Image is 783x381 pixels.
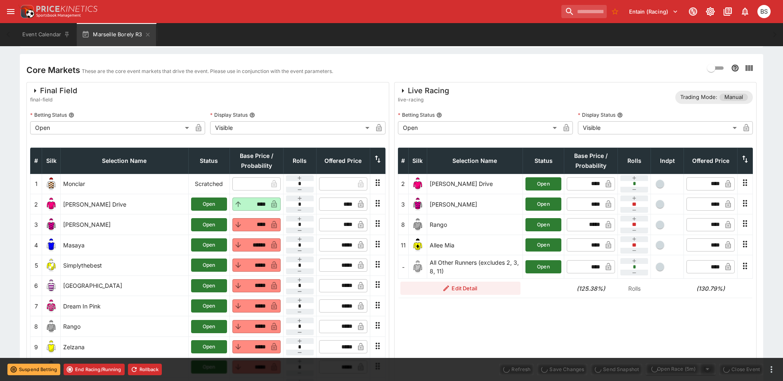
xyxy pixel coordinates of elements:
button: No Bookmarks [608,5,622,18]
td: All Other Runners (excludes 2, 3, 8, 11) [427,255,523,279]
div: Visible [578,121,740,134]
img: runner 7 [45,299,58,313]
td: Zelzana [61,336,189,357]
img: runner 1 [45,177,58,190]
button: Suspend Betting [7,364,60,375]
div: Brendan Scoble [757,5,771,18]
button: more [766,365,776,374]
img: runner 11 [411,238,424,252]
td: [PERSON_NAME] Drive [427,174,523,194]
td: [PERSON_NAME] [427,194,523,214]
button: Marseille Borely R3 [77,23,156,46]
button: Open [191,299,227,313]
button: Open [525,198,561,211]
img: runner 3 [411,198,424,211]
img: runner 5 [45,259,58,272]
button: Connected to PK [686,4,700,19]
input: search [561,5,607,18]
div: Open [398,121,560,134]
p: These are the core event markets that drive the event. Please use in conjunction with the event p... [82,67,333,75]
img: blank-silk.png [411,260,424,273]
td: City Of Angels [61,357,189,377]
button: Open [191,259,227,272]
span: live-racing [398,96,449,104]
img: runner 8 [411,218,424,231]
img: PriceKinetics Logo [18,3,35,20]
button: Open [191,238,227,252]
p: Betting Status [30,111,67,118]
th: Rolls [618,148,651,174]
button: Open [191,279,227,292]
img: runner 4 [45,238,58,252]
img: runner 6 [45,279,58,292]
td: Rango [427,214,523,235]
button: Open [191,340,227,353]
th: Independent [651,148,684,174]
button: Documentation [720,4,735,19]
button: Open [191,320,227,333]
th: Base Price / Probability [564,148,618,174]
td: 6 [31,275,42,296]
button: Toggle light/dark mode [703,4,718,19]
th: Rolls [283,148,316,174]
td: 3 [31,214,42,235]
p: Display Status [210,111,248,118]
td: 2 [398,174,408,194]
div: split button [646,363,716,375]
td: 3 [398,194,408,214]
td: 5 [31,255,42,275]
img: PriceKinetics [36,6,97,12]
img: runner 2 [45,198,58,211]
th: Status [188,148,229,174]
td: [PERSON_NAME] Drive [61,194,189,214]
div: Live Racing [398,86,449,96]
td: Simplythebest [61,255,189,275]
img: runner 3 [45,218,58,231]
th: Status [523,148,564,174]
span: Manual [719,93,748,101]
button: Open [525,177,561,190]
td: Allee Mia [427,235,523,255]
img: runner 2 [411,177,424,190]
div: Visible [210,121,372,134]
h4: Core Markets [26,65,80,75]
td: 7 [31,296,42,316]
button: Open [525,238,561,252]
td: Dream In Pink [61,296,189,316]
button: Betting Status [436,112,442,118]
td: 1 [31,174,42,194]
h6: (125.38%) [567,284,615,293]
td: 2 [31,194,42,214]
button: Open [191,218,227,231]
td: 9 [31,336,42,357]
th: Base Price / Probability [229,148,283,174]
p: Display Status [578,111,615,118]
button: Rollback [128,364,162,375]
span: final-field [30,96,77,104]
img: runner 8 [45,320,58,333]
th: # [31,148,42,174]
th: Offered Price [684,148,738,174]
th: Silk [42,148,61,174]
td: Rango [61,316,189,336]
button: Display Status [249,112,255,118]
img: runner 9 [45,340,58,353]
img: Sportsbook Management [36,14,81,17]
p: Trading Mode: [680,93,717,101]
th: Offered Price [316,148,370,174]
button: Betting Status [69,112,74,118]
p: Scratched [191,179,227,188]
td: Masaya [61,235,189,255]
th: Selection Name [61,148,189,174]
td: 8 [398,214,408,235]
button: Open [525,218,561,231]
button: Open [191,198,227,211]
button: Brendan Scoble [755,2,773,21]
button: Select Tenant [624,5,683,18]
th: Selection Name [427,148,523,174]
p: Betting Status [398,111,435,118]
h6: (130.79%) [686,284,735,293]
th: Silk [408,148,427,174]
div: Final Field [30,86,77,96]
p: Rolls [620,284,648,293]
